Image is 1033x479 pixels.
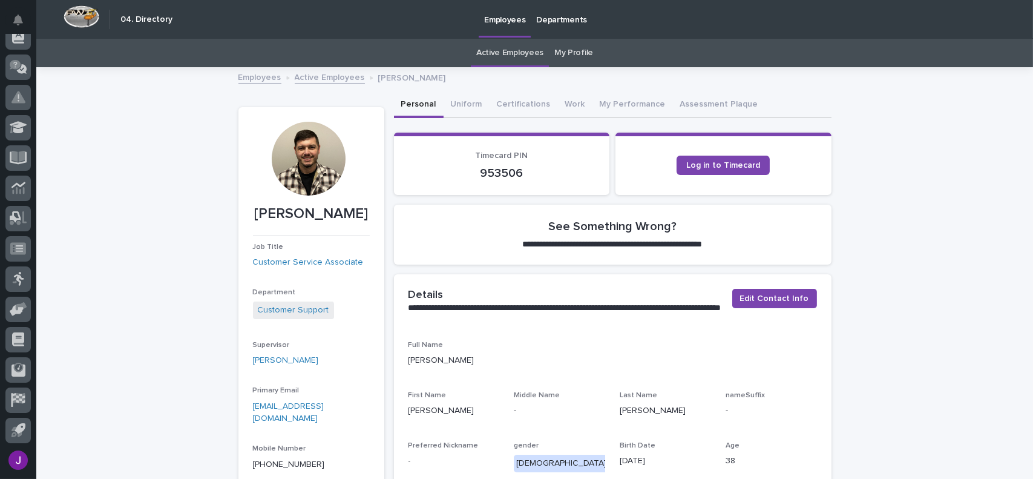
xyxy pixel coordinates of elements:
[726,455,817,467] p: 38
[726,442,739,449] span: Age
[253,289,296,296] span: Department
[253,342,290,349] span: Supervisor
[253,354,319,367] a: [PERSON_NAME]
[408,392,447,399] span: First Name
[408,442,479,449] span: Preferred Nickname
[475,151,528,160] span: Timecard PIN
[620,442,655,449] span: Birth Date
[514,455,609,472] div: [DEMOGRAPHIC_DATA]
[554,39,593,67] a: My Profile
[253,445,306,452] span: Mobile Number
[408,166,595,180] p: 953506
[120,15,172,25] h2: 04. Directory
[620,405,711,417] p: [PERSON_NAME]
[732,289,817,308] button: Edit Contact Info
[253,205,370,223] p: [PERSON_NAME]
[740,292,809,305] span: Edit Contact Info
[726,392,765,399] span: nameSuffix
[592,93,673,118] button: My Performance
[673,93,766,118] button: Assessment Plaque
[253,387,300,394] span: Primary Email
[408,405,500,417] p: [PERSON_NAME]
[620,455,711,467] p: [DATE]
[394,93,444,118] button: Personal
[514,392,560,399] span: Middle Name
[378,70,446,84] p: [PERSON_NAME]
[677,156,770,175] a: Log in to Timecard
[548,219,677,234] h2: See Something Wrong?
[5,7,31,33] button: Notifications
[253,256,364,269] a: Customer Service Associate
[514,442,539,449] span: gender
[238,70,281,84] a: Employees
[408,289,444,302] h2: Details
[295,70,365,84] a: Active Employees
[253,243,284,251] span: Job Title
[15,15,31,34] div: Notifications
[620,392,657,399] span: Last Name
[408,342,444,349] span: Full Name
[726,405,817,417] p: -
[686,161,760,170] span: Log in to Timecard
[64,5,99,28] img: Workspace Logo
[558,93,592,118] button: Work
[408,455,500,467] p: -
[408,354,817,367] p: [PERSON_NAME]
[253,402,324,423] a: [EMAIL_ADDRESS][DOMAIN_NAME]
[258,304,329,317] a: Customer Support
[490,93,558,118] button: Certifications
[253,460,325,469] a: [PHONE_NUMBER]
[444,93,490,118] button: Uniform
[514,405,605,417] p: -
[5,448,31,473] button: users-avatar
[476,39,543,67] a: Active Employees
